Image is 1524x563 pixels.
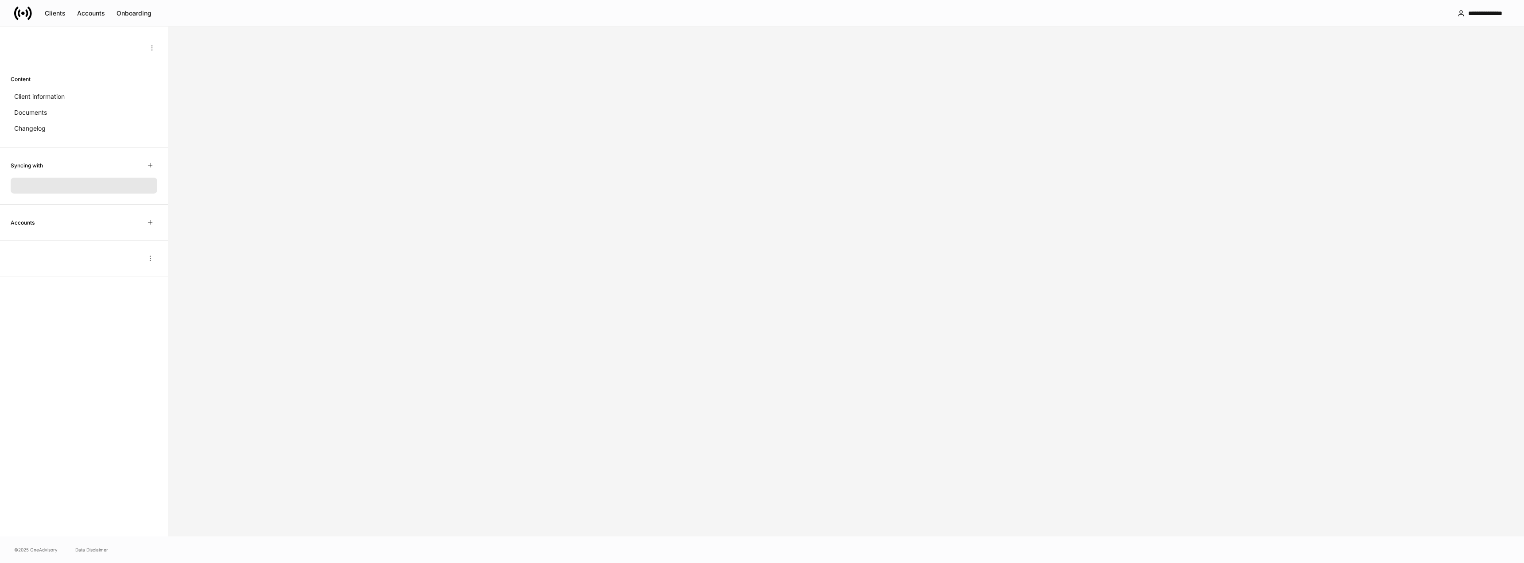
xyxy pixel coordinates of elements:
h6: Content [11,75,31,83]
div: Onboarding [117,9,152,18]
p: Client information [14,92,65,101]
a: Documents [11,105,157,120]
div: Accounts [77,9,105,18]
button: Onboarding [111,6,157,20]
a: Data Disclaimer [75,546,108,553]
a: Changelog [11,120,157,136]
h6: Accounts [11,218,35,227]
div: Clients [45,9,66,18]
a: Client information [11,89,157,105]
p: Documents [14,108,47,117]
button: Accounts [71,6,111,20]
button: Clients [39,6,71,20]
h6: Syncing with [11,161,43,170]
p: Changelog [14,124,46,133]
span: © 2025 OneAdvisory [14,546,58,553]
